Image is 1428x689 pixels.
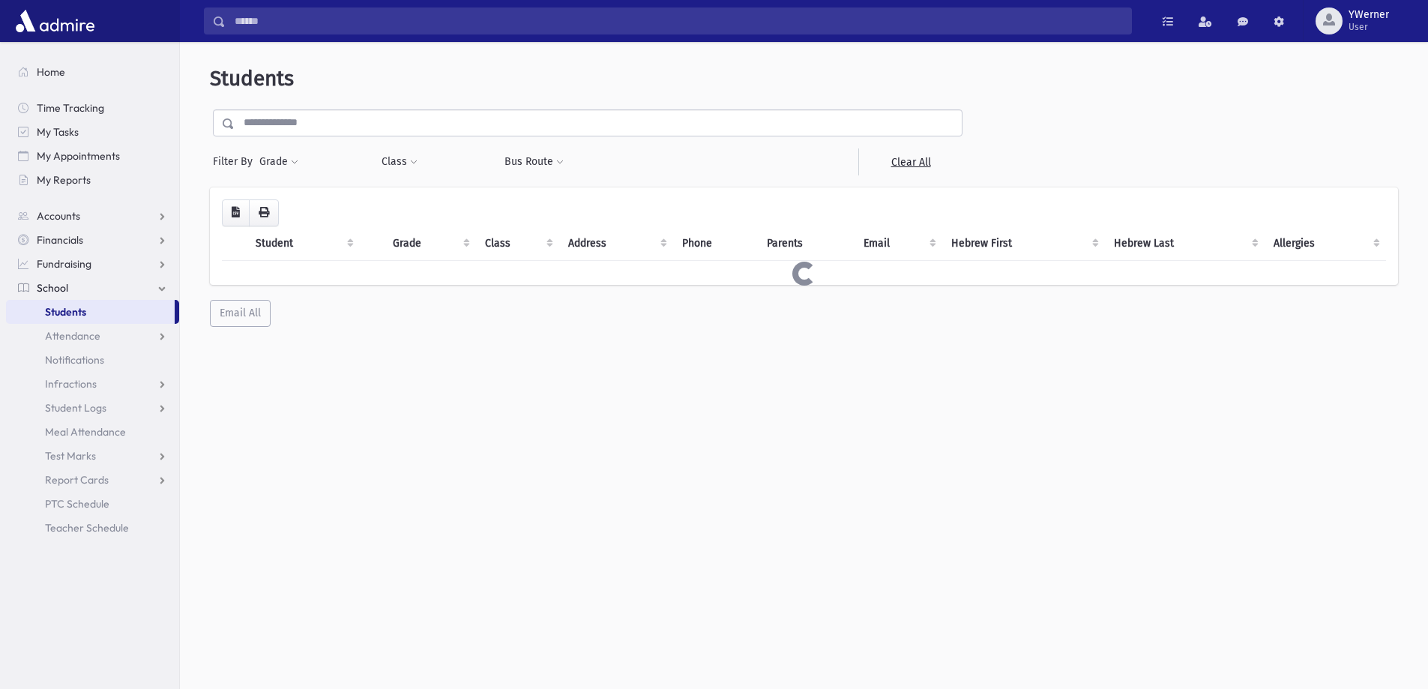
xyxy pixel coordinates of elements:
img: AdmirePro [12,6,98,36]
a: PTC Schedule [6,492,179,516]
th: Email [855,226,942,261]
th: Hebrew First [942,226,1104,261]
a: Financials [6,228,179,252]
a: Accounts [6,204,179,228]
a: Clear All [858,148,962,175]
th: Student [247,226,360,261]
a: Teacher Schedule [6,516,179,540]
a: My Appointments [6,144,179,168]
span: Time Tracking [37,101,104,115]
a: Report Cards [6,468,179,492]
a: Meal Attendance [6,420,179,444]
span: Attendance [45,329,100,343]
span: PTC Schedule [45,497,109,511]
span: Report Cards [45,473,109,487]
a: Students [6,300,175,324]
a: Home [6,60,179,84]
span: Teacher Schedule [45,521,129,535]
th: Phone [673,226,758,261]
a: Infractions [6,372,179,396]
a: Time Tracking [6,96,179,120]
a: Attendance [6,324,179,348]
span: Accounts [37,209,80,223]
input: Search [226,7,1131,34]
button: Grade [259,148,299,175]
span: Test Marks [45,449,96,463]
th: Grade [384,226,475,261]
a: Test Marks [6,444,179,468]
span: Student Logs [45,401,106,415]
a: Student Logs [6,396,179,420]
a: My Reports [6,168,179,192]
button: Email All [210,300,271,327]
span: Financials [37,233,83,247]
span: Students [45,305,86,319]
span: YWerner [1349,9,1389,21]
th: Hebrew Last [1105,226,1265,261]
span: User [1349,21,1389,33]
button: CSV [222,199,250,226]
a: Notifications [6,348,179,372]
span: Infractions [45,377,97,391]
th: Parents [758,226,855,261]
button: Class [381,148,418,175]
th: Class [476,226,560,261]
button: Print [249,199,279,226]
span: Filter By [213,154,259,169]
span: My Tasks [37,125,79,139]
a: Fundraising [6,252,179,276]
span: Notifications [45,353,104,367]
th: Address [559,226,673,261]
a: School [6,276,179,300]
span: Students [210,66,294,91]
button: Bus Route [504,148,564,175]
span: School [37,281,68,295]
span: My Reports [37,173,91,187]
span: Fundraising [37,257,91,271]
span: My Appointments [37,149,120,163]
th: Allergies [1265,226,1386,261]
a: My Tasks [6,120,179,144]
span: Home [37,65,65,79]
span: Meal Attendance [45,425,126,439]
